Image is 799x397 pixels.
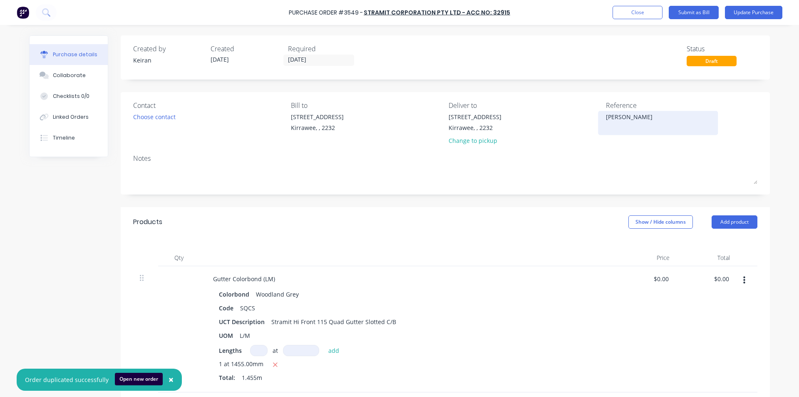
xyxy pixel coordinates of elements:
[133,44,204,54] div: Created by
[30,65,108,86] button: Collaborate
[687,44,757,54] div: Status
[219,288,253,300] div: Colorbond
[216,330,236,342] div: UOM
[53,134,75,142] div: Timeline
[206,273,282,285] div: Gutter Colorbond (LM)
[449,112,501,121] div: [STREET_ADDRESS]
[291,123,344,132] div: Kirrawee, , 2232
[712,215,757,229] button: Add product
[216,316,268,328] div: UCT Description
[236,330,253,342] div: L/M
[53,92,89,100] div: Checklists 0/0
[25,375,109,384] div: Order duplicated successfully
[268,316,399,328] div: Stramit Hi Front 115 Quad Gutter Slotted C/B
[242,373,262,382] span: 1.455m
[324,345,344,355] button: add
[169,374,174,385] span: ×
[289,8,363,17] div: Purchase Order #3549 -
[628,215,693,229] button: Show / Hide columns
[160,370,182,390] button: Close
[30,127,108,148] button: Timeline
[133,153,757,163] div: Notes
[613,6,663,19] button: Close
[676,250,737,266] div: Total
[364,8,510,17] a: Stramit Corporation Pty Ltd - Acc No: 32915
[669,6,719,19] button: Submit as Bill
[216,302,237,314] div: Code
[219,360,263,370] span: 1 at 1455.00mm
[237,302,258,314] div: SQCS
[133,112,176,121] div: Choose contact
[133,100,285,110] div: Contact
[115,373,163,385] button: Open new order
[273,346,278,355] div: at
[53,72,86,79] div: Collaborate
[256,288,299,300] div: Woodland Grey
[219,346,242,355] span: Lengths
[133,217,162,227] div: Products
[606,100,757,110] div: Reference
[17,6,29,19] img: Factory
[158,250,200,266] div: Qty
[725,6,782,19] button: Update Purchase
[30,107,108,127] button: Linked Orders
[291,100,442,110] div: Bill to
[211,44,281,54] div: Created
[53,51,97,58] div: Purchase details
[606,112,710,131] textarea: [PERSON_NAME]
[219,373,235,382] span: Total:
[30,44,108,65] button: Purchase details
[449,100,600,110] div: Deliver to
[687,56,737,66] div: Draft
[616,250,676,266] div: Price
[53,113,89,121] div: Linked Orders
[30,86,108,107] button: Checklists 0/0
[288,44,359,54] div: Required
[449,136,501,145] div: Change to pickup
[449,123,501,132] div: Kirrawee, , 2232
[291,112,344,121] div: [STREET_ADDRESS]
[133,56,204,65] div: Keiran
